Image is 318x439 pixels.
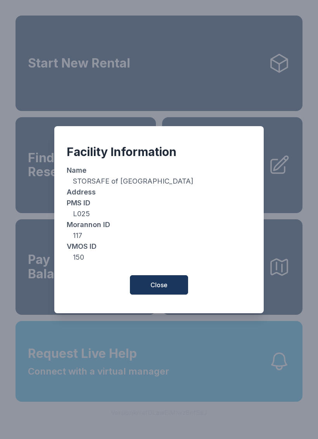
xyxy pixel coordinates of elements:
dd: STORSAFE of [GEOGRAPHIC_DATA] [67,176,251,187]
dd: L025 [67,208,251,219]
div: Facility Information [67,145,251,159]
dt: PMS ID [67,198,251,208]
dt: Name [67,165,251,176]
span: Close [150,280,168,290]
dt: Address [67,187,251,198]
dd: 150 [67,252,251,263]
dt: VMOS ID [67,241,251,252]
dt: Morannon ID [67,219,251,230]
dd: 117 [67,230,251,241]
